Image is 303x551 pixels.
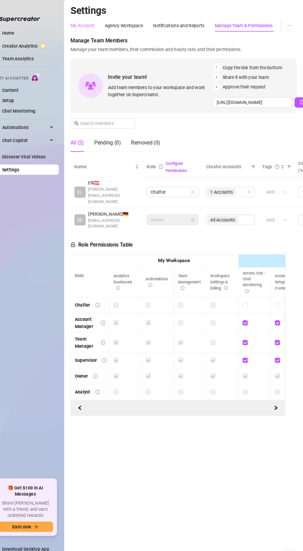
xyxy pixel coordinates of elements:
[214,180,236,187] span: 1 Accounts
[104,290,109,294] span: info-circle
[217,71,224,77] span: 2
[9,72,40,78] span: Izzy AI Chatter
[272,385,282,395] button: Scroll Backward
[84,302,105,316] div: Account Manager
[15,523,60,528] span: Download Desktop App
[111,343,115,347] span: info-circle
[287,155,293,164] span: filter
[80,232,85,237] span: lock
[153,157,162,162] span: Role
[276,262,296,278] span: Access Izzy Setup - Content
[139,133,166,140] div: Removed (0)
[186,274,190,278] span: info-circle
[84,357,97,364] div: Owner
[124,274,128,278] span: info-circle
[11,499,64,509] button: Earn nowarrow-right
[102,358,106,362] span: info-circle
[214,262,233,278] span: Workspace Settings & Billing
[288,158,292,161] span: filter
[122,262,139,278] span: Analytics Dashboard
[15,94,26,99] a: Setup
[84,116,88,120] span: search
[84,342,106,348] div: Supervisor
[226,61,283,68] span: Copy the link from the bottom
[155,271,159,275] span: info-circle
[217,80,224,87] span: 3
[160,21,209,28] div: Notifications and Reports
[84,372,99,379] div: Analyst
[283,19,297,30] button: ellipsis
[210,156,251,163] span: Creator accounts
[81,243,118,285] th: Role
[84,385,94,395] button: Scroll Forward
[5,15,51,21] img: logo-BBDzfeDw.svg
[116,80,214,94] span: Add team members to your workspace and work together on Supercreator.
[80,21,103,28] div: My Account
[183,262,205,278] span: Team Management
[109,307,114,311] span: info-circle
[8,132,12,136] img: Chat Copilot
[15,84,31,89] a: Content
[15,117,59,127] span: Automations
[80,133,93,140] div: All (2)
[264,156,274,163] span: Tags
[282,530,297,545] div: Open Intercom Messenger
[226,71,270,77] span: Share it with your team
[165,157,169,162] span: info-circle
[252,155,258,164] span: filter
[87,180,92,187] span: EL
[104,373,109,377] span: info-circle
[80,231,140,238] h5: Role Permissions Table
[90,115,134,122] input: Search members
[97,208,146,220] span: [EMAIL_ADDRESS][DOMAIN_NAME]
[275,388,279,393] span: right
[172,154,192,166] a: Configure Permissions
[11,464,64,476] span: 🎁 Get $100 in AI Messages
[45,502,49,506] span: arrow-right
[245,259,267,281] span: Access Izzy - Chat Monitoring
[164,247,195,252] strong: My Workspace
[80,35,297,43] span: Manage Team Members
[11,479,64,497] span: Share [PERSON_NAME] with a friend, and earn unlimited rewards
[97,172,146,179] span: Elli 🇦🇹
[25,502,43,507] span: Earn now
[250,182,253,186] span: team
[87,207,92,214] span: BE
[116,70,217,78] span: Invite your team!
[15,148,57,153] a: Discover Viral Videos
[8,523,13,528] span: download
[103,133,129,140] div: Pending (0)
[80,44,297,51] span: Manage your team members, their commission and hourly rate, and their permissions.
[211,180,239,187] span: 1 Accounts
[87,388,92,393] span: left
[157,206,199,215] span: Owner
[97,179,146,196] span: [PERSON_NAME][EMAIL_ADDRESS][DOMAIN_NAME]
[84,156,141,163] span: Name
[42,70,52,79] img: AI Chatter
[15,160,31,165] a: Settings
[288,22,292,26] span: ellipsis
[80,150,150,169] th: Name
[217,61,224,68] span: 1
[8,119,13,124] span: thunderbolt
[15,29,27,34] a: Home
[226,80,267,87] span: Approve their request
[15,39,64,49] a: Creator Analytics exclamation-circle
[196,182,199,186] span: lock
[15,536,30,540] a: Log out
[84,289,99,295] div: Chatter
[254,158,257,161] span: filter
[97,201,146,208] span: [PERSON_NAME] 🇩🇪
[15,104,47,109] a: Chat Monitoring
[15,54,45,59] a: Team Analytics
[157,179,199,188] span: Chatter
[80,4,297,16] h2: Settings
[109,326,114,330] span: info-circle
[227,274,231,278] span: info-circle
[219,21,274,28] div: Manage Team & Permissions
[248,277,251,281] span: info-circle
[113,21,150,28] div: Agency Workspace
[84,321,105,335] div: Team Manager
[15,129,59,139] span: Chat Copilot
[196,209,199,212] span: lock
